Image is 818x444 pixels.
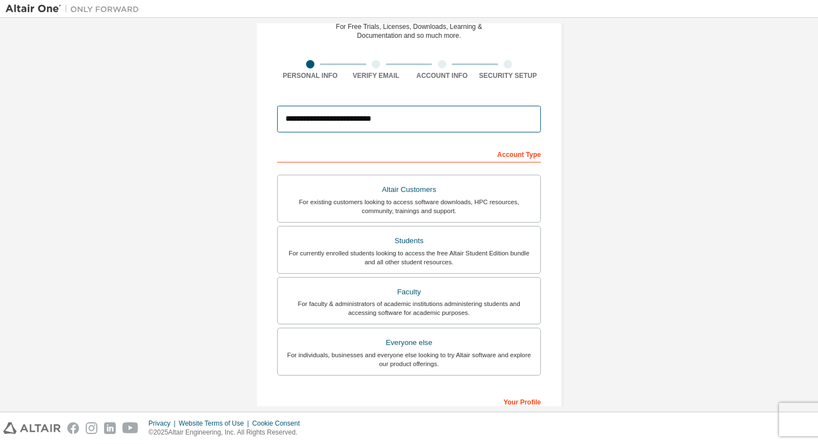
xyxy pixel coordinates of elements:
div: Security Setup [475,71,541,80]
div: Privacy [149,419,179,428]
div: For Free Trials, Licenses, Downloads, Learning & Documentation and so much more. [336,22,482,40]
div: Students [284,233,534,249]
div: Altair Customers [284,182,534,198]
img: Altair One [6,3,145,14]
img: facebook.svg [67,422,79,434]
div: Everyone else [284,335,534,351]
div: Account Info [409,71,475,80]
div: For individuals, businesses and everyone else looking to try Altair software and explore our prod... [284,351,534,368]
div: Faculty [284,284,534,300]
div: For existing customers looking to access software downloads, HPC resources, community, trainings ... [284,198,534,215]
div: Your Profile [277,392,541,410]
img: linkedin.svg [104,422,116,434]
div: For faculty & administrators of academic institutions administering students and accessing softwa... [284,299,534,317]
p: © 2025 Altair Engineering, Inc. All Rights Reserved. [149,428,307,437]
div: Website Terms of Use [179,419,252,428]
div: Cookie Consent [252,419,306,428]
div: Personal Info [277,71,343,80]
img: instagram.svg [86,422,97,434]
div: Account Type [277,145,541,162]
div: For currently enrolled students looking to access the free Altair Student Edition bundle and all ... [284,249,534,267]
img: altair_logo.svg [3,422,61,434]
img: youtube.svg [122,422,139,434]
div: Verify Email [343,71,410,80]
